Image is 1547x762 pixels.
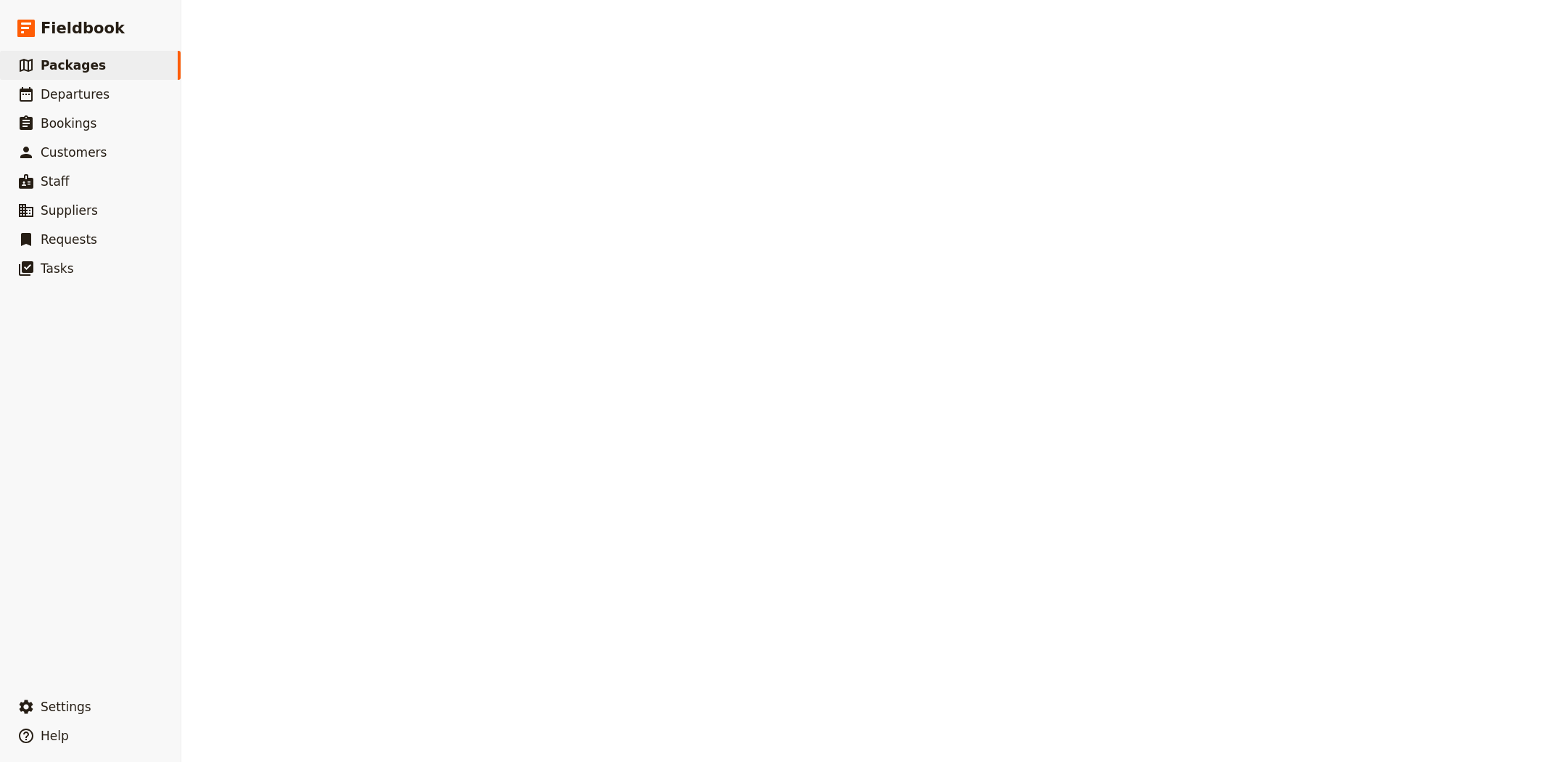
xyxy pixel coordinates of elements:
span: Fieldbook [41,17,125,39]
span: Help [41,729,69,743]
span: Customers [41,145,107,160]
span: Tasks [41,261,74,276]
span: Suppliers [41,203,98,218]
span: Settings [41,700,91,714]
span: Departures [41,87,110,102]
span: Packages [41,58,106,73]
span: Bookings [41,116,96,131]
span: Staff [41,174,70,189]
span: Requests [41,232,97,247]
